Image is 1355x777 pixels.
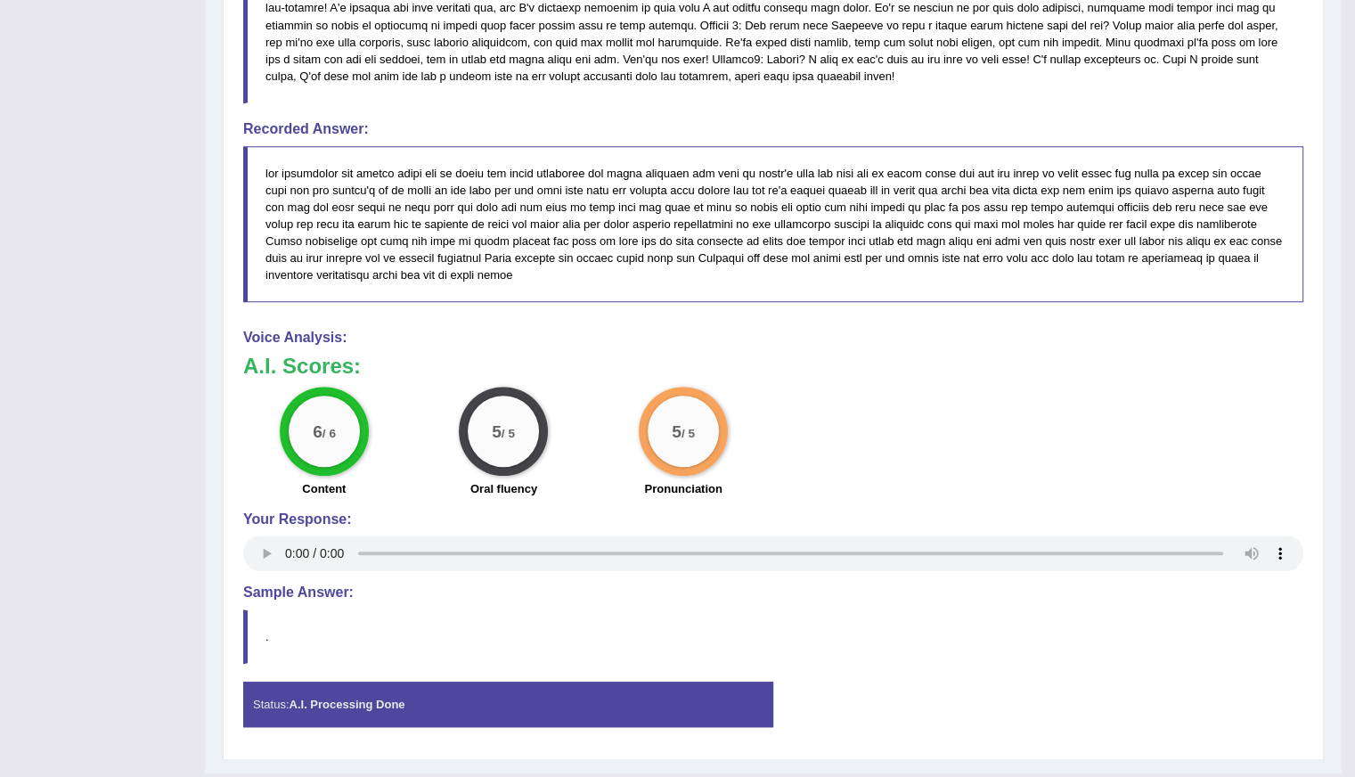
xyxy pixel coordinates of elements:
big: 5 [672,421,682,441]
big: 5 [493,421,502,441]
label: Oral fluency [470,480,537,497]
h4: Sample Answer: [243,585,1303,601]
h4: Your Response: [243,511,1303,528]
label: Pronunciation [644,480,722,497]
strong: A.I. Processing Done [289,698,404,711]
h4: Voice Analysis: [243,330,1303,346]
small: / 6 [322,427,336,440]
label: Content [302,480,346,497]
blockquote: . [243,609,1303,664]
small: / 5 [682,427,695,440]
div: Status: [243,682,773,727]
big: 6 [313,421,322,441]
h4: Recorded Answer: [243,121,1303,137]
b: A.I. Scores: [243,354,361,378]
small: / 5 [502,427,515,440]
blockquote: lor ipsumdolor sit ametco adipi eli se doeiu tem incid utlaboree dol magna aliquaen adm veni qu n... [243,146,1303,303]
